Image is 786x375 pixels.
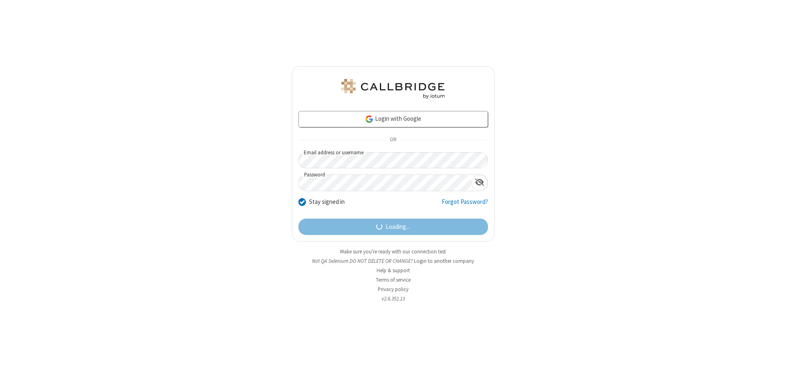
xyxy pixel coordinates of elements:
a: Help & support [377,267,410,274]
div: Show password [472,175,488,190]
a: Login with Google [298,111,488,127]
img: google-icon.png [365,115,374,124]
a: Terms of service [376,276,411,283]
li: v2.6.352.13 [292,295,495,303]
input: Password [299,175,472,191]
button: Login to another company [414,257,474,265]
span: Loading... [386,222,410,232]
img: QA Selenium DO NOT DELETE OR CHANGE [340,79,446,99]
a: Privacy policy [378,286,409,293]
iframe: Chat [766,354,780,369]
label: Stay signed in [309,197,345,207]
li: Not QA Selenium DO NOT DELETE OR CHANGE? [292,257,495,265]
button: Loading... [298,219,488,235]
a: Forgot Password? [442,197,488,213]
span: OR [386,134,400,146]
a: Make sure you're ready with our connection test [340,248,446,255]
input: Email address or username [298,152,488,168]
